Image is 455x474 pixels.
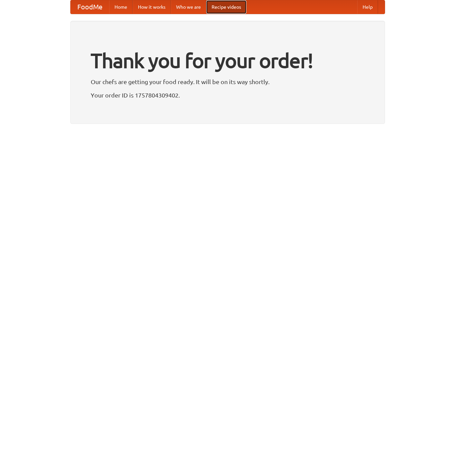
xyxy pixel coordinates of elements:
[91,77,365,87] p: Our chefs are getting your food ready. It will be on its way shortly.
[357,0,378,14] a: Help
[171,0,206,14] a: Who we are
[91,90,365,100] p: Your order ID is 1757804309402.
[133,0,171,14] a: How it works
[109,0,133,14] a: Home
[71,0,109,14] a: FoodMe
[91,45,365,77] h1: Thank you for your order!
[206,0,246,14] a: Recipe videos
